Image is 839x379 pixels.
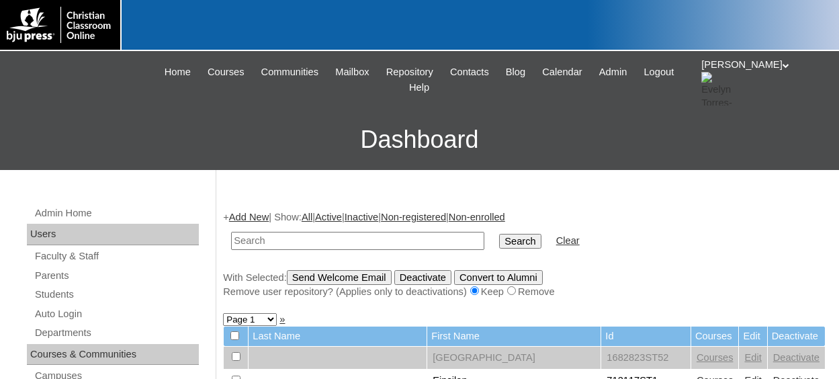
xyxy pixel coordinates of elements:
a: Help [402,80,436,95]
a: Clear [556,235,580,246]
td: [GEOGRAPHIC_DATA] [427,347,601,370]
a: Non-registered [381,212,446,222]
div: + | Show: | | | | [223,210,826,299]
td: Id [601,327,691,346]
td: Edit [739,327,766,346]
a: Admin [592,65,634,80]
input: Convert to Alumni [454,270,543,285]
span: Calendar [542,65,582,80]
input: Deactivate [394,270,451,285]
a: Logout [637,65,680,80]
a: Calendar [535,65,588,80]
td: Deactivate [768,327,825,346]
div: Courses & Communities [27,344,199,366]
td: Courses [691,327,739,346]
a: Blog [499,65,532,80]
a: Admin Home [34,205,199,222]
a: Communities [255,65,326,80]
h3: Dashboard [7,110,832,170]
a: Departments [34,325,199,341]
span: Mailbox [335,65,369,80]
span: Courses [208,65,245,80]
input: Search [231,232,484,250]
a: Contacts [443,65,496,80]
input: Search [499,234,541,249]
input: Send Welcome Email [287,270,392,285]
span: Home [165,65,191,80]
span: Logout [644,65,674,80]
a: Courses [201,65,251,80]
a: All [302,212,312,222]
div: [PERSON_NAME] [701,58,826,106]
span: Admin [599,65,627,80]
div: With Selected: [223,270,826,299]
span: Communities [261,65,319,80]
a: Faculty & Staff [34,248,199,265]
a: Deactivate [773,352,820,363]
a: Active [315,212,342,222]
a: » [279,314,285,325]
img: Evelyn Torres-Lopez [701,72,735,106]
a: Inactive [345,212,379,222]
a: Mailbox [328,65,376,80]
td: First Name [427,327,601,346]
a: Students [34,286,199,303]
a: Home [158,65,197,80]
a: Parents [34,267,199,284]
span: Contacts [450,65,489,80]
td: Last Name [249,327,427,346]
a: Add New [229,212,269,222]
img: logo-white.png [7,7,114,43]
td: 1682823ST52 [601,347,691,370]
div: Remove user repository? (Applies only to deactivations) Keep Remove [223,285,826,299]
span: Repository [386,65,433,80]
a: Courses [697,352,734,363]
div: Users [27,224,199,245]
span: Help [409,80,429,95]
a: Auto Login [34,306,199,323]
a: Non-enrolled [449,212,505,222]
a: Edit [744,352,761,363]
a: Repository [380,65,440,80]
span: Blog [506,65,525,80]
